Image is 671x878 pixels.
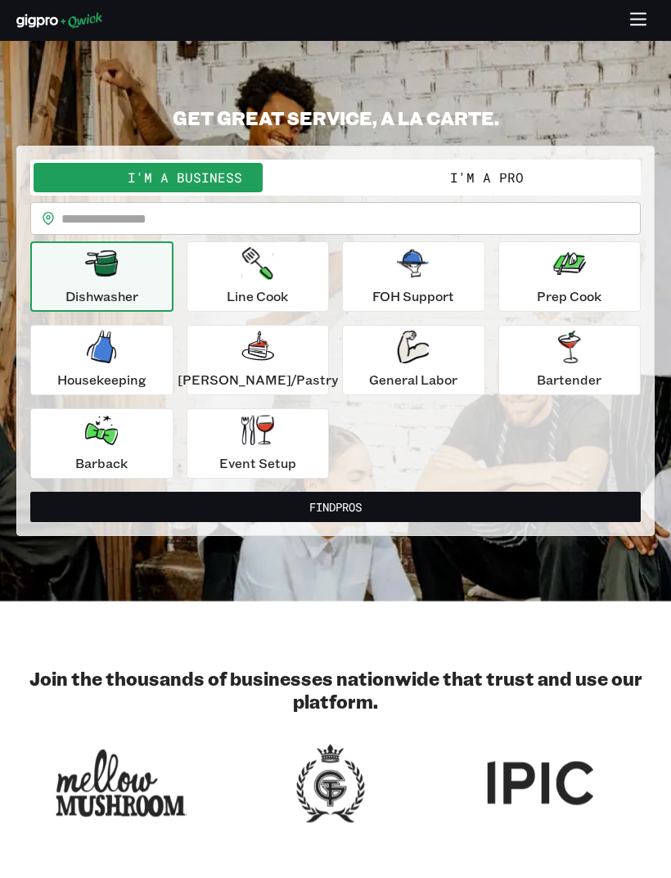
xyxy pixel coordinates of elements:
[265,739,396,827] img: Logo for Georgian Terrace
[369,370,457,389] p: General Labor
[335,163,637,192] button: I'm a Pro
[16,106,655,129] h2: GET GREAT SERVICE, A LA CARTE.
[187,325,330,395] button: [PERSON_NAME]/Pastry
[16,667,655,713] h2: Join the thousands of businesses nationwide that trust and use our platform.
[372,286,454,306] p: FOH Support
[30,325,173,395] button: Housekeeping
[475,739,606,827] img: Logo for IPIC
[30,408,173,479] button: Barback
[219,453,296,473] p: Event Setup
[178,370,338,389] p: [PERSON_NAME]/Pastry
[187,241,330,312] button: Line Cook
[57,370,146,389] p: Housekeeping
[342,325,485,395] button: General Labor
[498,241,642,312] button: Prep Cook
[30,492,641,522] button: FindPros
[537,370,601,389] p: Bartender
[227,286,288,306] p: Line Cook
[537,286,601,306] p: Prep Cook
[187,408,330,479] button: Event Setup
[342,241,485,312] button: FOH Support
[65,286,138,306] p: Dishwasher
[30,241,173,312] button: Dishwasher
[56,739,187,827] img: Logo for Mellow Mushroom
[34,163,335,192] button: I'm a Business
[498,325,642,395] button: Bartender
[75,453,128,473] p: Barback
